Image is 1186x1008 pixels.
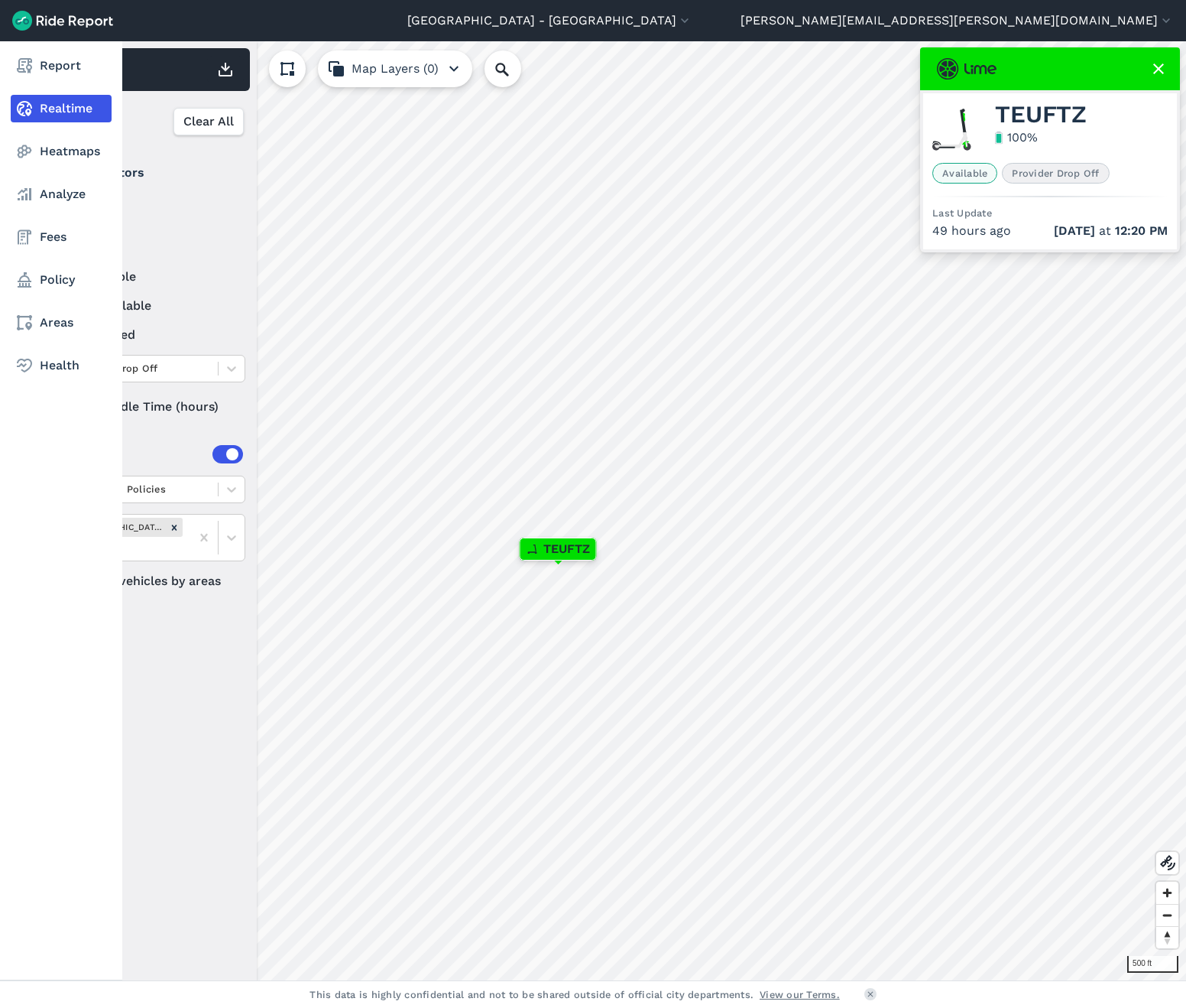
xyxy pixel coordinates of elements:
summary: Status [62,225,243,268]
label: Lime [62,194,245,213]
button: Zoom out [1156,904,1178,926]
a: Fees [11,223,112,251]
a: Health [11,352,112,379]
span: Last Update [932,207,992,219]
span: [DATE] [1054,223,1095,238]
span: Provider Drop Off [1002,163,1109,184]
label: reserved [62,326,245,344]
a: Report [11,52,112,80]
div: Idle Time (hours) [62,393,245,421]
button: Map Layers (0) [318,50,472,87]
label: available [62,268,245,286]
button: Reset bearing to north [1156,926,1178,948]
span: at [1054,222,1168,240]
a: View our Terms. [760,987,840,1002]
label: unavailable [62,297,245,315]
summary: Operators [62,151,243,194]
div: Filter [56,98,250,145]
span: TEUFTZ [995,106,1087,124]
button: Clear All [173,108,244,135]
button: [GEOGRAPHIC_DATA] - [GEOGRAPHIC_DATA] [407,11,692,30]
span: 12:20 PM [1115,223,1168,238]
div: 500 ft [1127,956,1178,973]
span: Clear All [183,112,234,131]
input: Search Location or Vehicles [484,50,546,87]
a: Heatmaps [11,138,112,165]
a: Realtime [11,95,112,122]
div: 100 % [1007,128,1038,147]
div: Remove Grand Junction No Parking Zone (corral swiss cheese) Q32025 [166,518,183,537]
img: Ride Report [12,11,113,31]
img: Lime [937,58,996,80]
span: Available [932,163,997,184]
span: TEUFTZ [543,540,590,558]
summary: Areas [62,433,243,476]
a: Analyze [11,180,112,208]
button: Zoom in [1156,882,1178,904]
canvas: Map [49,41,1186,980]
a: Policy [11,266,112,294]
div: 49 hours ago [932,222,1168,240]
div: Areas [83,445,243,463]
button: [PERSON_NAME][EMAIL_ADDRESS][PERSON_NAME][DOMAIN_NAME] [740,11,1174,30]
a: Areas [11,309,112,337]
label: Filter vehicles by areas [62,572,245,590]
img: Lime scooter [932,109,974,151]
